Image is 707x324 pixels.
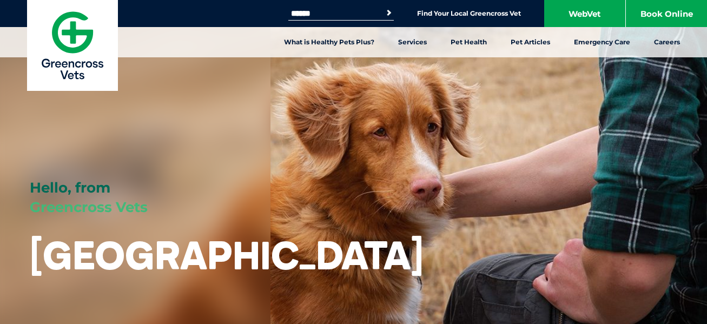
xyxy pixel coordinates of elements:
[417,9,521,18] a: Find Your Local Greencross Vet
[272,27,386,57] a: What is Healthy Pets Plus?
[30,179,110,196] span: Hello, from
[642,27,692,57] a: Careers
[562,27,642,57] a: Emergency Care
[30,234,424,276] h1: [GEOGRAPHIC_DATA]
[499,27,562,57] a: Pet Articles
[439,27,499,57] a: Pet Health
[384,8,394,18] button: Search
[386,27,439,57] a: Services
[30,199,148,216] span: Greencross Vets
